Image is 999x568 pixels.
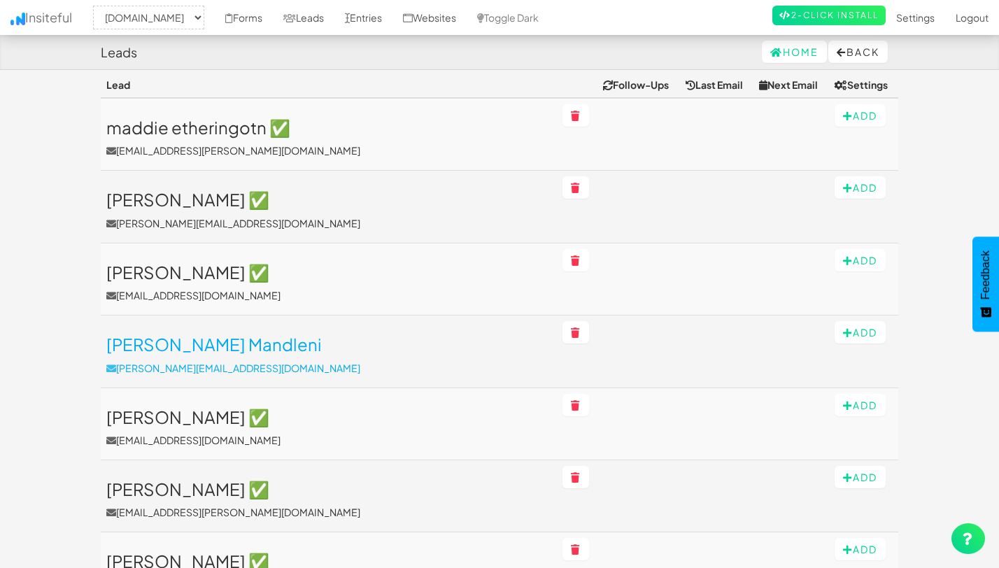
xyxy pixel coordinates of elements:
[106,361,551,375] p: [PERSON_NAME][EMAIL_ADDRESS][DOMAIN_NAME]
[829,72,898,98] th: Settings
[835,321,886,343] button: Add
[106,263,551,281] h3: [PERSON_NAME] ✅
[762,41,827,63] a: Home
[106,216,551,230] p: [PERSON_NAME][EMAIL_ADDRESS][DOMAIN_NAME]
[835,466,886,488] button: Add
[106,408,551,447] a: [PERSON_NAME] ✅[EMAIL_ADDRESS][DOMAIN_NAME]
[828,41,888,63] button: Back
[835,394,886,416] button: Add
[106,480,551,519] a: [PERSON_NAME] ✅[EMAIL_ADDRESS][PERSON_NAME][DOMAIN_NAME]
[835,104,886,127] button: Add
[10,13,25,25] img: icon.png
[835,249,886,271] button: Add
[106,190,551,208] h3: [PERSON_NAME] ✅
[835,538,886,560] button: Add
[106,433,551,447] p: [EMAIL_ADDRESS][DOMAIN_NAME]
[753,72,829,98] th: Next Email
[106,190,551,229] a: [PERSON_NAME] ✅[PERSON_NAME][EMAIL_ADDRESS][DOMAIN_NAME]
[106,335,551,374] a: [PERSON_NAME] Mandleni[PERSON_NAME][EMAIL_ADDRESS][DOMAIN_NAME]
[106,408,551,426] h3: [PERSON_NAME] ✅
[972,236,999,332] button: Feedback - Show survey
[772,6,886,25] a: 2-Click Install
[101,45,137,59] h4: Leads
[979,250,992,299] span: Feedback
[106,143,551,157] p: [EMAIL_ADDRESS][PERSON_NAME][DOMAIN_NAME]
[106,118,551,157] a: maddie etheringotn ✅[EMAIL_ADDRESS][PERSON_NAME][DOMAIN_NAME]
[835,176,886,199] button: Add
[106,480,551,498] h3: [PERSON_NAME] ✅
[597,72,680,98] th: Follow-Ups
[106,118,551,136] h3: maddie etheringotn ✅
[106,505,551,519] p: [EMAIL_ADDRESS][PERSON_NAME][DOMAIN_NAME]
[106,335,551,353] h3: [PERSON_NAME] Mandleni
[680,72,753,98] th: Last Email
[106,263,551,302] a: [PERSON_NAME] ✅[EMAIL_ADDRESS][DOMAIN_NAME]
[101,72,557,98] th: Lead
[106,288,551,302] p: [EMAIL_ADDRESS][DOMAIN_NAME]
